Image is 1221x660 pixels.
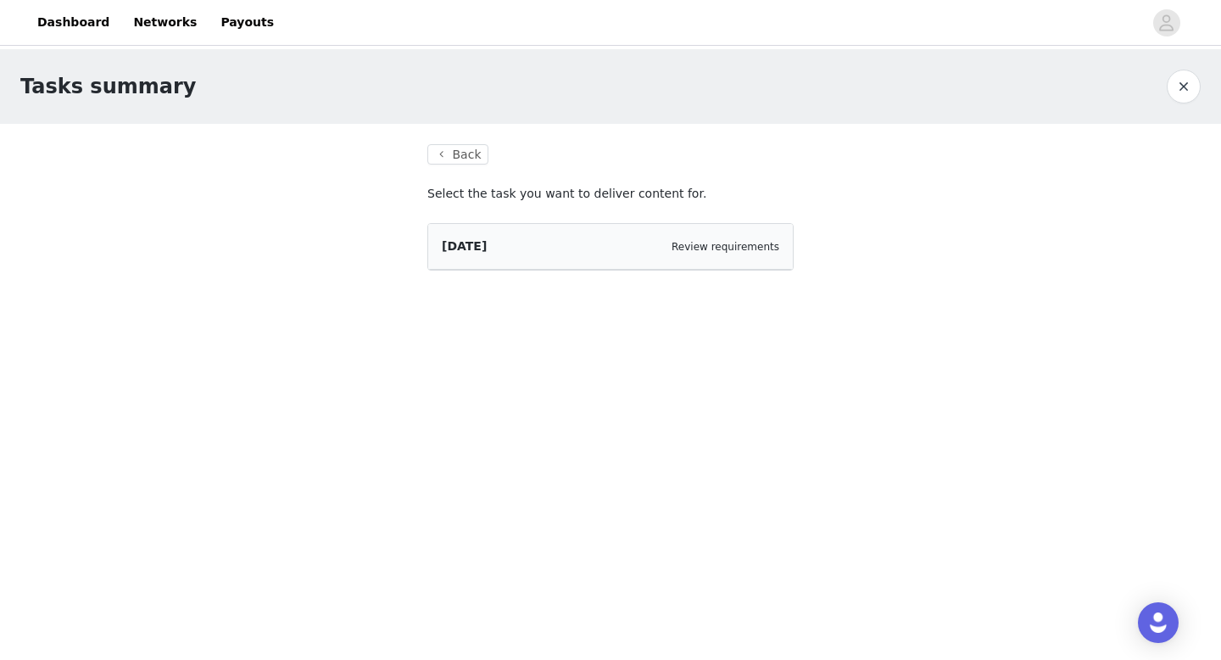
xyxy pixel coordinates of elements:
a: Networks [123,3,207,42]
p: Select the task you want to deliver content for. [427,185,794,203]
a: Review requirements [672,241,779,253]
div: avatar [1158,9,1174,36]
h1: Tasks summary [20,71,196,102]
a: Payouts [210,3,284,42]
button: Back [427,144,488,165]
div: Open Intercom Messenger [1138,602,1179,643]
a: Dashboard [27,3,120,42]
span: [DATE] [442,239,487,253]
